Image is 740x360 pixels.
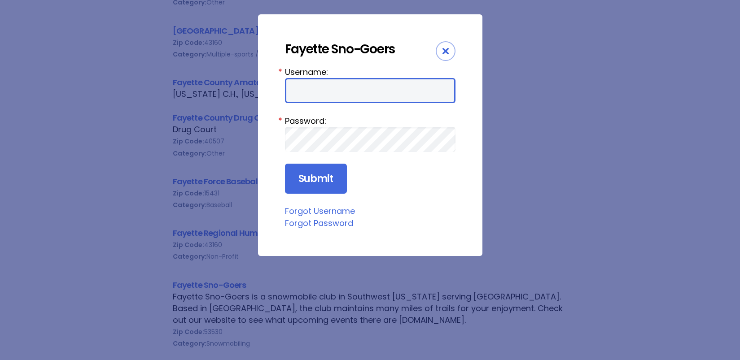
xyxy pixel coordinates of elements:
label: Username: [285,66,455,78]
a: Forgot Password [285,217,353,229]
a: Forgot Username [285,205,355,217]
div: Close [436,41,455,61]
input: Submit [285,164,347,194]
label: Password: [285,115,455,127]
div: Fayette Sno-Goers [285,41,436,57]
